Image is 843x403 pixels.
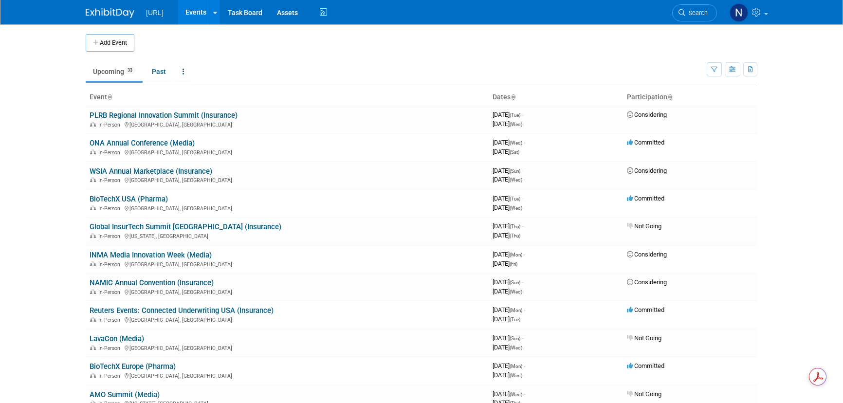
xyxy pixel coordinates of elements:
[90,205,96,210] img: In-Person Event
[90,334,144,343] a: LavaCon (Media)
[90,176,485,183] div: [GEOGRAPHIC_DATA], [GEOGRAPHIC_DATA]
[493,315,520,323] span: [DATE]
[90,149,96,154] img: In-Person Event
[90,362,176,371] a: BioTechX Europe (Pharma)
[627,306,664,313] span: Committed
[493,148,519,155] span: [DATE]
[493,111,523,118] span: [DATE]
[510,345,522,350] span: (Wed)
[493,167,523,174] span: [DATE]
[145,62,173,81] a: Past
[86,62,143,81] a: Upcoming33
[90,261,96,266] img: In-Person Event
[90,289,96,294] img: In-Person Event
[90,111,238,120] a: PLRB Regional Innovation Summit (Insurance)
[86,8,134,18] img: ExhibitDay
[90,167,212,176] a: WSIA Annual Marketplace (Insurance)
[511,93,515,101] a: Sort by Start Date
[493,232,520,239] span: [DATE]
[510,140,522,146] span: (Wed)
[493,222,523,230] span: [DATE]
[90,148,485,156] div: [GEOGRAPHIC_DATA], [GEOGRAPHIC_DATA]
[510,122,522,127] span: (Wed)
[627,139,664,146] span: Committed
[90,233,96,238] img: In-Person Event
[98,149,123,156] span: In-Person
[510,280,520,285] span: (Sun)
[90,232,485,239] div: [US_STATE], [GEOGRAPHIC_DATA]
[510,261,517,267] span: (Fri)
[510,224,520,229] span: (Thu)
[86,34,134,52] button: Add Event
[510,177,522,183] span: (Wed)
[90,260,485,268] div: [GEOGRAPHIC_DATA], [GEOGRAPHIC_DATA]
[522,334,523,342] span: -
[493,344,522,351] span: [DATE]
[90,373,96,378] img: In-Person Event
[107,93,112,101] a: Sort by Event Name
[672,4,717,21] a: Search
[510,233,520,238] span: (Thu)
[510,196,520,201] span: (Tue)
[90,195,168,203] a: BioTechX USA (Pharma)
[627,167,667,174] span: Considering
[627,278,667,286] span: Considering
[524,390,525,398] span: -
[510,149,519,155] span: (Sat)
[90,139,195,147] a: ONA Annual Conference (Media)
[510,289,522,294] span: (Wed)
[86,89,489,106] th: Event
[98,205,123,212] span: In-Person
[493,120,522,128] span: [DATE]
[493,176,522,183] span: [DATE]
[493,306,525,313] span: [DATE]
[730,3,748,22] img: Noah Paaymans
[98,317,123,323] span: In-Person
[493,139,525,146] span: [DATE]
[510,364,522,369] span: (Mon)
[493,251,525,258] span: [DATE]
[510,336,520,341] span: (Sun)
[493,362,525,369] span: [DATE]
[522,195,523,202] span: -
[90,122,96,127] img: In-Person Event
[146,9,164,17] span: [URL]
[627,362,664,369] span: Committed
[493,278,523,286] span: [DATE]
[90,371,485,379] div: [GEOGRAPHIC_DATA], [GEOGRAPHIC_DATA]
[627,195,664,202] span: Committed
[667,93,672,101] a: Sort by Participation Type
[493,390,525,398] span: [DATE]
[125,67,135,74] span: 33
[623,89,757,106] th: Participation
[510,252,522,257] span: (Mon)
[90,315,485,323] div: [GEOGRAPHIC_DATA], [GEOGRAPHIC_DATA]
[510,373,522,378] span: (Wed)
[522,111,523,118] span: -
[522,167,523,174] span: -
[90,204,485,212] div: [GEOGRAPHIC_DATA], [GEOGRAPHIC_DATA]
[489,89,623,106] th: Dates
[98,261,123,268] span: In-Person
[90,278,214,287] a: NAMIC Annual Convention (Insurance)
[98,233,123,239] span: In-Person
[627,222,661,230] span: Not Going
[90,306,274,315] a: Reuters Events: Connected Underwriting USA (Insurance)
[524,306,525,313] span: -
[90,177,96,182] img: In-Person Event
[90,222,281,231] a: Global InsurTech Summit [GEOGRAPHIC_DATA] (Insurance)
[510,112,520,118] span: (Tue)
[90,288,485,295] div: [GEOGRAPHIC_DATA], [GEOGRAPHIC_DATA]
[493,204,522,211] span: [DATE]
[98,373,123,379] span: In-Person
[90,345,96,350] img: In-Person Event
[493,334,523,342] span: [DATE]
[90,317,96,322] img: In-Person Event
[98,177,123,183] span: In-Person
[510,317,520,322] span: (Tue)
[98,345,123,351] span: In-Person
[98,289,123,295] span: In-Person
[493,371,522,379] span: [DATE]
[510,308,522,313] span: (Mon)
[524,139,525,146] span: -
